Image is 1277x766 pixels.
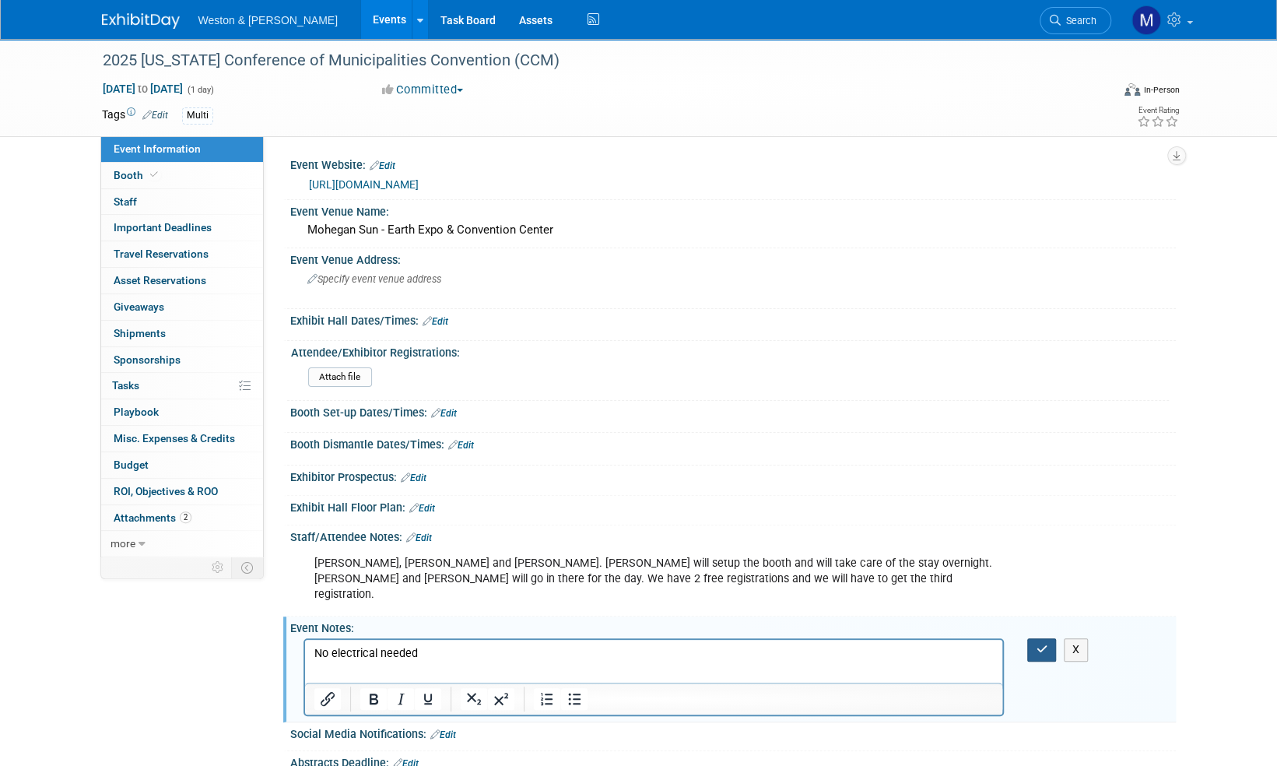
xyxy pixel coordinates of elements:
[114,406,159,418] span: Playbook
[101,505,263,531] a: Attachments2
[488,688,514,710] button: Superscript
[302,218,1164,242] div: Mohegan Sun - Earth Expo & Convention Center
[101,136,263,162] a: Event Information
[430,729,456,740] a: Edit
[406,532,432,543] a: Edit
[290,466,1176,486] div: Exhibitor Prospectus:
[360,688,387,710] button: Bold
[102,107,168,125] td: Tags
[1061,15,1096,26] span: Search
[198,14,338,26] span: Weston & [PERSON_NAME]
[290,153,1176,174] div: Event Website:
[290,433,1176,453] div: Booth Dismantle Dates/Times:
[314,688,341,710] button: Insert/edit link
[101,241,263,267] a: Travel Reservations
[101,531,263,557] a: more
[1040,7,1111,34] a: Search
[1136,107,1178,114] div: Event Rating
[114,485,218,497] span: ROI, Objectives & ROO
[101,215,263,241] a: Important Deadlines
[290,200,1176,220] div: Event Venue Name:
[114,142,201,155] span: Event Information
[291,341,1169,360] div: Attendee/Exhibitor Registrations:
[461,688,487,710] button: Subscript
[101,426,263,452] a: Misc. Expenses & Credits
[401,473,426,483] a: Edit
[180,511,191,523] span: 2
[1124,83,1140,96] img: Format-Inperson.png
[309,178,419,191] a: [URL][DOMAIN_NAME]
[290,525,1176,546] div: Staff/Attendee Notes:
[114,459,149,471] span: Budget
[101,268,263,293] a: Asset Reservations
[101,294,263,320] a: Giveaways
[415,688,441,710] button: Underline
[305,640,1003,683] iframe: Rich Text Area
[150,170,158,179] i: Booth reservation complete
[186,85,214,95] span: (1 day)
[114,195,137,208] span: Staff
[448,440,474,451] a: Edit
[290,309,1176,329] div: Exhibit Hall Dates/Times:
[231,557,263,578] td: Toggle Event Tabs
[431,408,457,419] a: Edit
[290,722,1176,743] div: Social Media Notifications:
[307,273,441,285] span: Specify event venue address
[290,248,1176,268] div: Event Venue Address:
[114,432,235,444] span: Misc. Expenses & Credits
[101,373,263,399] a: Tasks
[205,557,232,578] td: Personalize Event Tab Strip
[101,399,263,425] a: Playbook
[290,496,1176,516] div: Exhibit Hall Floor Plan:
[101,452,263,478] a: Budget
[409,503,435,514] a: Edit
[370,160,395,171] a: Edit
[111,537,135,550] span: more
[112,379,139,392] span: Tasks
[97,47,1088,75] div: 2025 [US_STATE] Conference of Municipalities Convention (CCM)
[114,248,209,260] span: Travel Reservations
[102,82,184,96] span: [DATE] [DATE]
[102,13,180,29] img: ExhibitDay
[423,316,448,327] a: Edit
[101,347,263,373] a: Sponsorships
[101,321,263,346] a: Shipments
[114,327,166,339] span: Shipments
[101,479,263,504] a: ROI, Objectives & ROO
[101,189,263,215] a: Staff
[1064,638,1089,661] button: X
[534,688,560,710] button: Numbered list
[114,169,161,181] span: Booth
[303,548,1005,610] div: [PERSON_NAME], [PERSON_NAME] and [PERSON_NAME]. [PERSON_NAME] will setup the booth and will take ...
[388,688,414,710] button: Italic
[114,221,212,234] span: Important Deadlines
[114,353,181,366] span: Sponsorships
[114,300,164,313] span: Giveaways
[290,401,1176,421] div: Booth Set-up Dates/Times:
[1131,5,1161,35] img: Mary Ann Trujillo
[377,82,469,98] button: Committed
[114,511,191,524] span: Attachments
[561,688,588,710] button: Bullet list
[290,617,1176,636] div: Event Notes:
[1019,81,1180,104] div: Event Format
[101,163,263,188] a: Booth
[142,110,168,121] a: Edit
[1142,84,1179,96] div: In-Person
[182,107,213,124] div: Multi
[135,83,150,95] span: to
[114,274,206,286] span: Asset Reservations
